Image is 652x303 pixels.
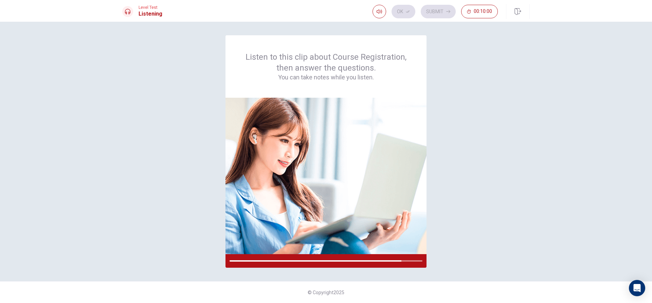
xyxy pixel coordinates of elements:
[242,52,410,81] div: Listen to this clip about Course Registration, then answer the questions.
[242,73,410,81] h4: You can take notes while you listen.
[629,280,645,296] div: Open Intercom Messenger
[308,290,344,295] span: © Copyright 2025
[225,98,427,254] img: passage image
[139,5,162,10] span: Level Test
[461,5,498,18] button: 00:10:00
[474,9,492,14] span: 00:10:00
[139,10,162,18] h1: Listening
